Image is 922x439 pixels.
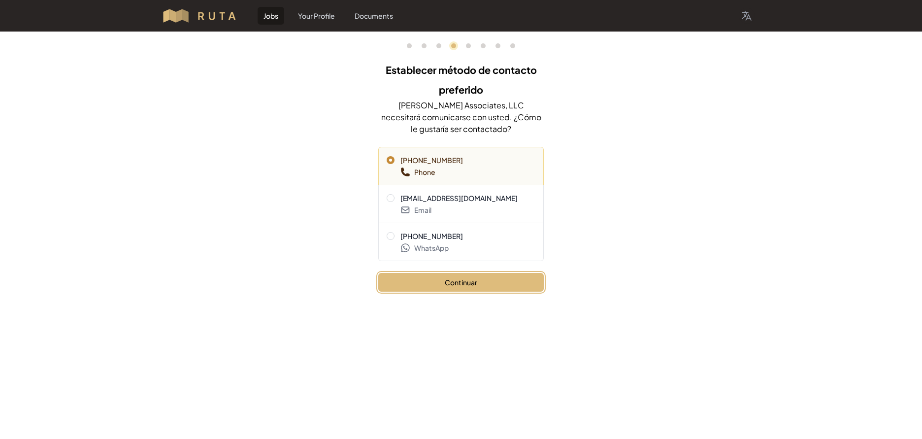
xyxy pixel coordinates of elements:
a: Jobs [258,7,284,25]
span: [EMAIL_ADDRESS][DOMAIN_NAME] [400,193,518,203]
span: WhatsApp [400,243,535,253]
nav: Progress [378,32,544,60]
span: Phone [400,167,535,177]
h2: Establecer método de contacto preferido [378,60,544,100]
img: Your Company [162,8,246,24]
p: [PERSON_NAME] Associates, LLC necesitará comunicarse con usted. ¿Cómo le gustaría ser contactado? [378,100,544,135]
a: Your Profile [292,7,341,25]
button: Continuar [378,273,544,292]
span: [PHONE_NUMBER] [400,155,463,165]
span: [PHONE_NUMBER] [400,231,463,241]
a: Documents [349,7,399,25]
span: Email [400,205,535,215]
